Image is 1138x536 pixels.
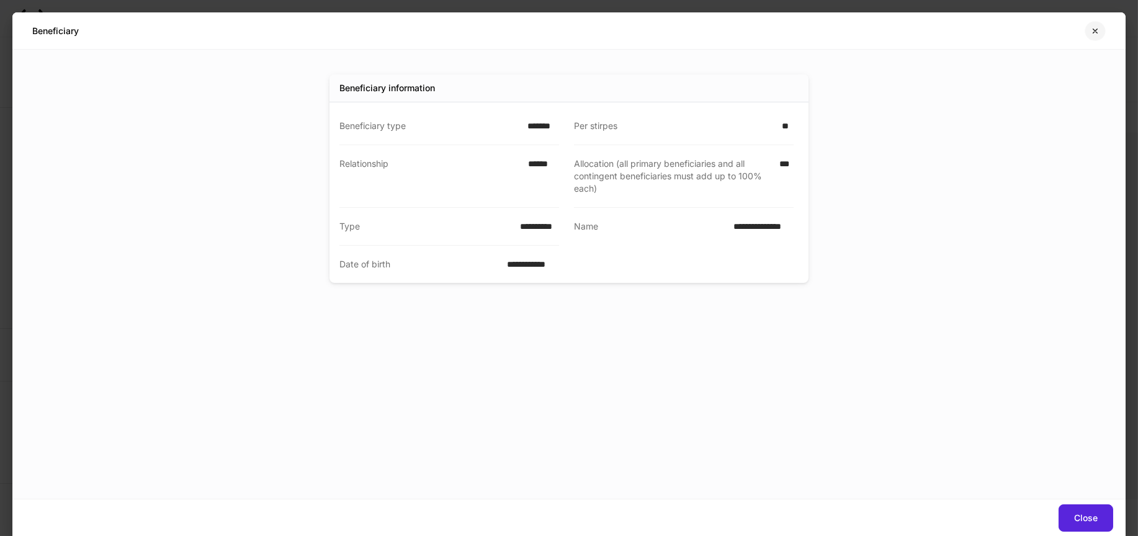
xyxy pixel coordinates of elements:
div: Date of birth [339,258,500,270]
div: Type [339,220,513,233]
div: Beneficiary type [339,120,520,132]
button: Close [1059,504,1113,532]
div: Per stirpes [574,120,774,132]
div: Relationship [339,158,521,195]
h5: Beneficiary [32,25,79,37]
div: Allocation (all primary beneficiaries and all contingent beneficiaries must add up to 100% each) [574,158,772,195]
div: Beneficiary information [339,82,435,94]
div: Close [1074,514,1098,522]
div: Name [574,220,726,233]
